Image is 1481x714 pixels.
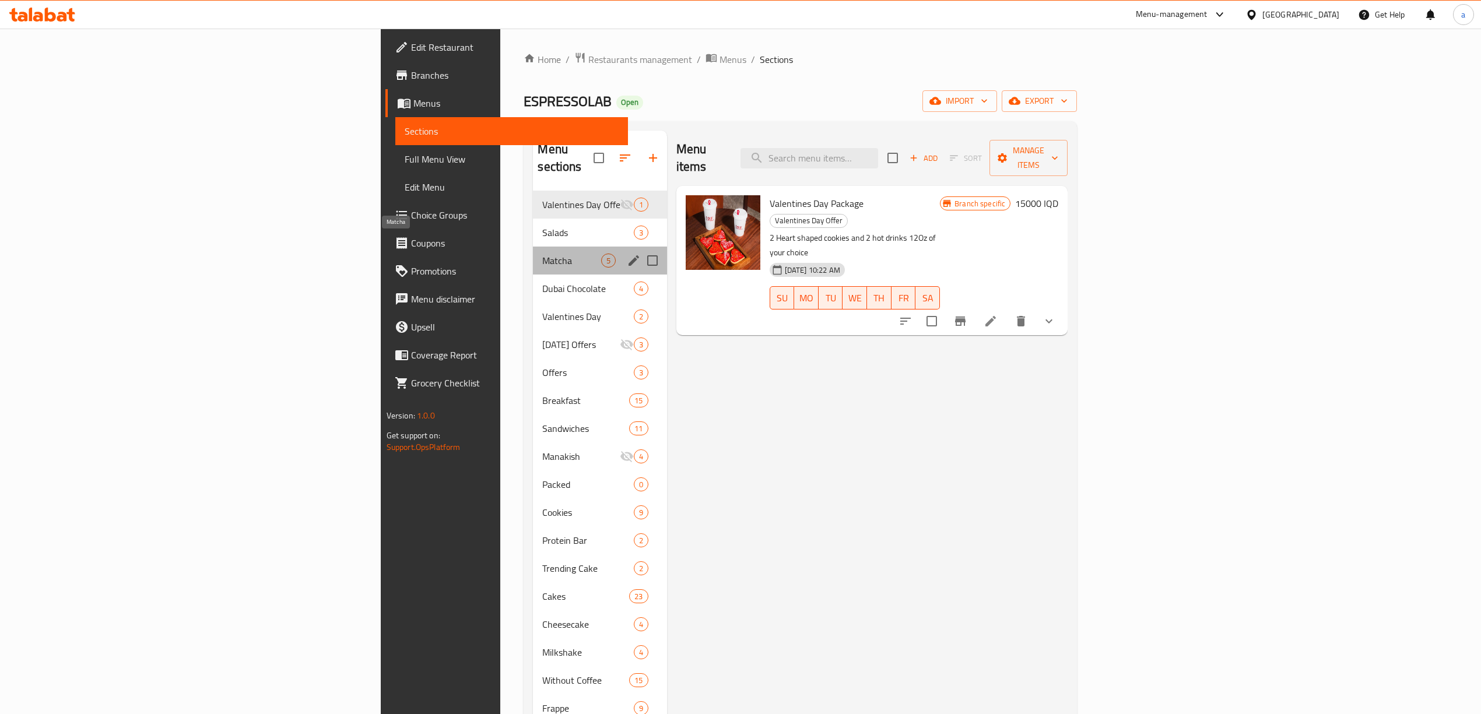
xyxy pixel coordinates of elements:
span: 0 [634,479,648,490]
span: Select section [880,146,905,170]
a: Edit Restaurant [385,33,628,61]
a: Upsell [385,313,628,341]
span: Version: [387,408,415,423]
h2: Menu items [676,140,727,175]
div: Valentines Day Offer [770,214,848,228]
span: Branches [411,68,619,82]
div: Without Coffee15 [533,666,666,694]
span: Edit Menu [405,180,619,194]
div: Menu-management [1136,8,1208,22]
span: 11 [630,423,647,434]
span: Breakfast [542,393,629,407]
span: 2 [634,563,648,574]
span: a [1461,8,1465,21]
span: Offers [542,365,633,379]
div: Trending Cake2 [533,554,666,582]
span: 2 [634,535,648,546]
button: Branch-specific-item [946,307,974,335]
button: delete [1007,307,1035,335]
span: Sections [760,52,793,66]
div: Dubai Chocolate [542,282,633,296]
a: Coupons [385,229,628,257]
span: Sort sections [611,144,639,172]
span: Coupons [411,236,619,250]
div: items [634,449,648,463]
span: Menu disclaimer [411,292,619,306]
span: Valentines Day [542,309,633,323]
a: Full Menu View [395,145,628,173]
div: items [634,617,648,631]
div: items [634,337,648,351]
span: Get support on: [387,428,440,443]
a: Support.OpsPlatform [387,439,461,455]
span: Cakes [542,589,629,603]
span: Promotions [411,264,619,278]
span: 4 [634,283,648,294]
span: 1.0.0 [417,408,435,423]
span: Menus [720,52,746,66]
span: Restaurants management [588,52,692,66]
div: [GEOGRAPHIC_DATA] [1262,8,1339,21]
span: Manakish [542,449,619,463]
div: Cheesecake4 [533,610,666,638]
span: Open [616,97,643,107]
a: Menu disclaimer [385,285,628,313]
button: SA [915,286,940,309]
svg: Show Choices [1042,314,1056,328]
div: items [629,393,648,407]
span: Salads [542,226,633,240]
span: 4 [634,619,648,630]
span: Menus [413,96,619,110]
button: sort-choices [892,307,920,335]
svg: Inactive section [620,449,634,463]
span: Edit Restaurant [411,40,619,54]
button: TU [819,286,843,309]
div: Dubai Chocolate4 [533,275,666,303]
span: Trending Cake [542,561,633,575]
div: items [634,505,648,519]
svg: Inactive section [620,337,634,351]
span: 15 [630,395,647,406]
div: items [634,477,648,491]
span: 15 [630,675,647,686]
div: items [634,365,648,379]
div: Cakes23 [533,582,666,610]
span: Add [908,152,939,165]
div: Valentines Day Offer [542,198,619,212]
div: [DATE] Offers3 [533,330,666,358]
a: Edit Menu [395,173,628,201]
a: Coverage Report [385,341,628,369]
span: 1 [634,199,648,210]
span: Choice Groups [411,208,619,222]
a: Branches [385,61,628,89]
span: TU [823,290,838,307]
span: SA [920,290,935,307]
a: Grocery Checklist [385,369,628,397]
div: Sandwiches11 [533,414,666,442]
li: / [751,52,755,66]
span: MO [799,290,814,307]
span: 9 [634,507,648,518]
button: SU [770,286,795,309]
span: Add item [905,149,942,167]
span: Matcha [542,254,601,268]
a: Edit menu item [984,314,998,328]
div: items [634,226,648,240]
div: Breakfast15 [533,386,666,414]
span: Protein Bar [542,533,633,547]
span: FR [896,290,911,307]
span: Cheesecake [542,617,633,631]
div: Ramadan Offers [542,337,619,351]
span: 3 [634,367,648,378]
span: Sandwiches [542,421,629,435]
button: import [922,90,997,112]
img: Valentines Day Package [686,195,760,270]
div: Matcha5edit [533,247,666,275]
span: export [1011,94,1068,108]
